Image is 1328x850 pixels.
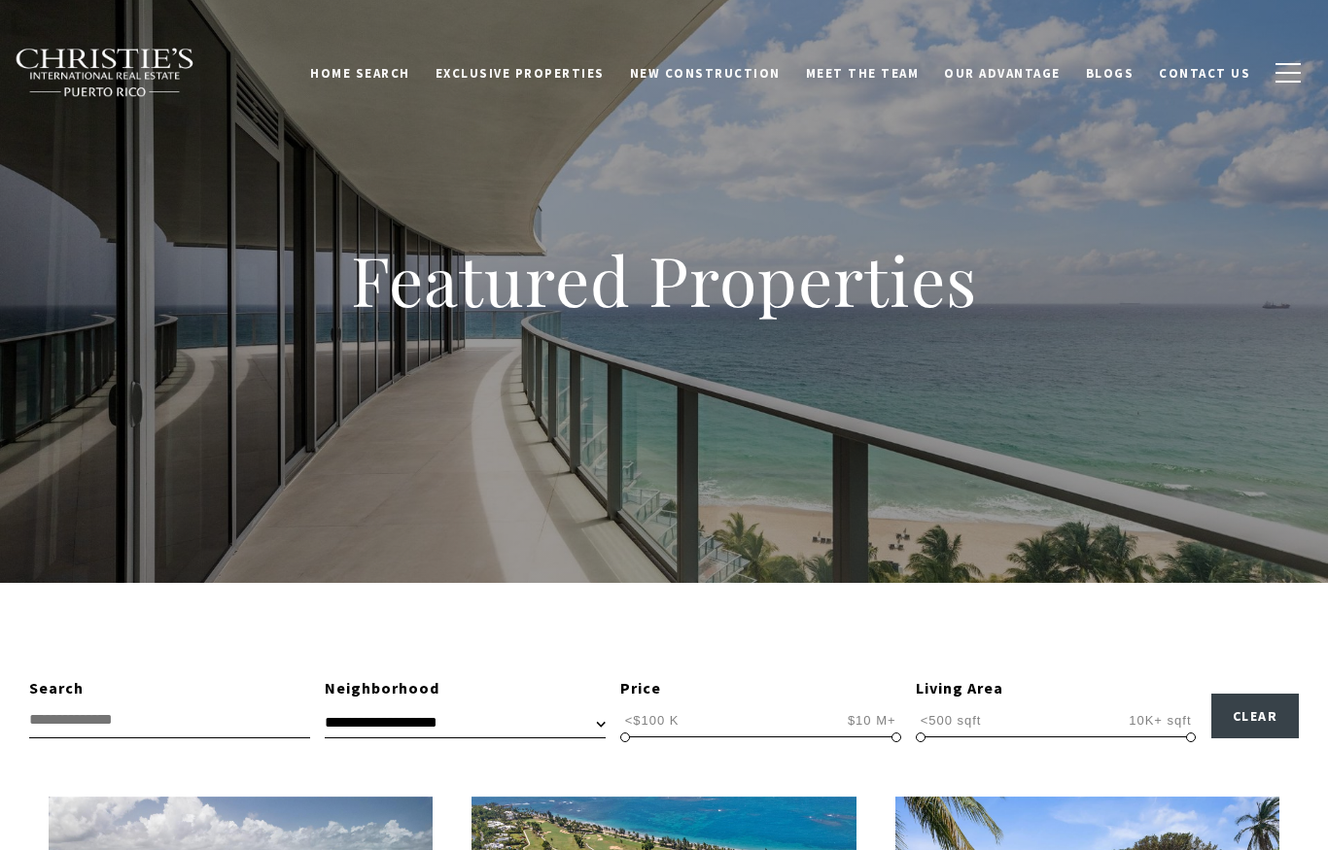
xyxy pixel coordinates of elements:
[1159,63,1250,80] span: Contact Us
[620,711,684,730] span: <$100 K
[325,676,606,701] div: Neighborhood
[793,53,932,90] a: Meet the Team
[944,63,1061,80] span: Our Advantage
[843,711,901,730] span: $10 M+
[620,676,901,701] div: Price
[1211,694,1300,738] button: Clear
[931,53,1073,90] a: Our Advantage
[297,53,423,90] a: Home Search
[916,711,987,730] span: <500 sqft
[436,63,605,80] span: Exclusive Properties
[1124,711,1196,730] span: 10K+ sqft
[916,676,1197,701] div: Living Area
[1073,53,1147,90] a: Blogs
[15,48,195,98] img: Christie's International Real Estate black text logo
[423,53,617,90] a: Exclusive Properties
[29,676,310,701] div: Search
[1086,63,1135,80] span: Blogs
[617,53,793,90] a: New Construction
[630,63,781,80] span: New Construction
[227,237,1101,323] h1: Featured Properties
